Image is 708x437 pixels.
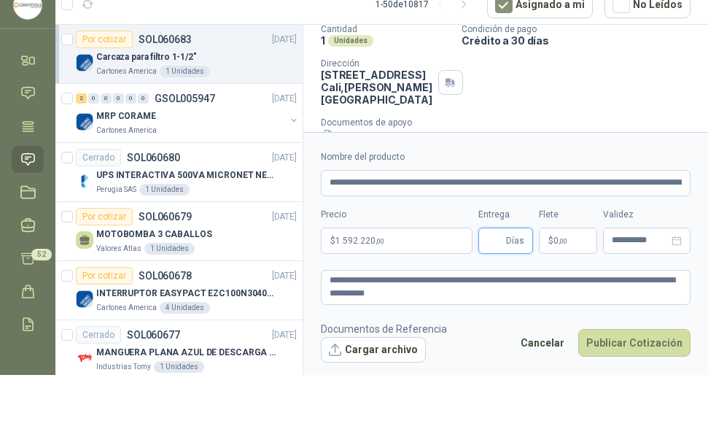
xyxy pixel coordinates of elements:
p: SOL060677 [127,330,180,340]
p: [DATE] [272,92,297,106]
p: [DATE] [272,151,297,165]
p: SOL060680 [127,152,180,163]
p: 1 [321,34,325,47]
p: $1.592.220,00 [321,228,472,254]
div: 1 Unidades [160,66,210,77]
p: SOL060683 [139,34,192,45]
img: Company Logo [76,54,93,71]
img: Company Logo [76,290,93,308]
span: $ [548,236,553,245]
p: Industrias Tomy [96,361,151,373]
span: 52 [31,249,52,260]
div: Cerrado [76,326,121,344]
a: CerradoSOL060677[DATE] Company LogoMANGUERA PLANA AZUL DE DESCARGA 60 PSI X 20 METROS CON UNION D... [55,320,303,379]
label: Flete [539,208,597,222]
p: Documentos de apoyo [321,117,702,128]
p: Carcaza para filtro 1-1/2" [96,50,197,64]
button: Cancelar [513,329,572,357]
div: Por cotizar [76,208,133,225]
div: 0 [88,93,99,104]
label: Entrega [478,208,533,222]
div: 1 Unidades [139,184,190,196]
div: Cerrado [76,149,121,166]
span: 1.592.220 [335,236,384,245]
img: Company Logo [76,113,93,131]
a: CerradoSOL060680[DATE] Company LogoUPS INTERACTIVA 500VA MICRONET NEGRA MARCA: POWEST NICOMARPeru... [55,143,303,202]
p: MANGUERA PLANA AZUL DE DESCARGA 60 PSI X 20 METROS CON UNION DE 6” MAS ABRAZADERAS METALICAS DE 6” [96,346,278,360]
p: [STREET_ADDRESS] Cali , [PERSON_NAME][GEOGRAPHIC_DATA] [321,69,432,106]
button: 14917510 PHOTO-2025-10-09-10-48-32.jpg [321,128,519,143]
p: UPS INTERACTIVA 500VA MICRONET NEGRA MARCA: POWEST NICOMAR [96,169,278,182]
p: Cartones America [96,125,157,136]
p: Crédito a 30 días [462,34,702,47]
p: Perugia SAS [96,184,136,196]
span: Días [506,228,524,253]
div: Unidades [328,35,373,47]
p: [DATE] [272,210,297,224]
p: Condición de pago [462,24,702,34]
div: 0 [138,93,149,104]
span: ,00 [559,237,567,245]
a: 52 [12,245,44,272]
a: Por cotizarSOL060683[DATE] Company LogoCarcaza para filtro 1-1/2"Cartones America1 Unidades [55,25,303,84]
p: SOL060678 [139,271,192,281]
p: MOTOBOMBA 3 CABALLOS [96,228,212,241]
span: ,00 [376,237,384,245]
p: [DATE] [272,269,297,283]
img: Company Logo [76,172,93,190]
div: 1 Unidades [154,361,204,373]
label: Precio [321,208,472,222]
a: Por cotizarSOL060679[DATE] MOTOBOMBA 3 CABALLOSValores Atlas1 Unidades [55,202,303,261]
p: Cartones America [96,302,157,314]
p: MRP CORAME [96,109,156,123]
img: Company Logo [76,349,93,367]
button: Publicar Cotización [578,329,691,357]
div: 2 [76,93,87,104]
span: 0 [553,236,567,245]
div: 0 [101,93,112,104]
div: 4 Unidades [160,302,210,314]
p: Cantidad [321,24,450,34]
label: Validez [603,208,691,222]
p: $ 0,00 [539,228,597,254]
div: Por cotizar [76,267,133,285]
p: Valores Atlas [96,243,141,255]
div: Por cotizar [76,31,133,48]
label: Nombre del producto [321,150,691,164]
p: [DATE] [272,328,297,342]
p: INTERRUPTOR EASYPACT EZC100N3040C 40AMP 25K [PERSON_NAME] [96,287,278,301]
p: GSOL005947 [155,93,215,104]
a: 2 0 0 0 0 0 GSOL005947[DATE] Company LogoMRP CORAMECartones America [76,90,300,136]
p: Documentos de Referencia [321,321,447,337]
a: Por cotizarSOL060678[DATE] Company LogoINTERRUPTOR EASYPACT EZC100N3040C 40AMP 25K [PERSON_NAME]C... [55,261,303,320]
div: 0 [125,93,136,104]
button: Cargar archivo [321,337,426,363]
div: 0 [113,93,124,104]
div: 1 Unidades [144,243,195,255]
p: SOL060679 [139,212,192,222]
p: [DATE] [272,33,297,47]
p: Dirección [321,58,432,69]
p: Cartones America [96,66,157,77]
